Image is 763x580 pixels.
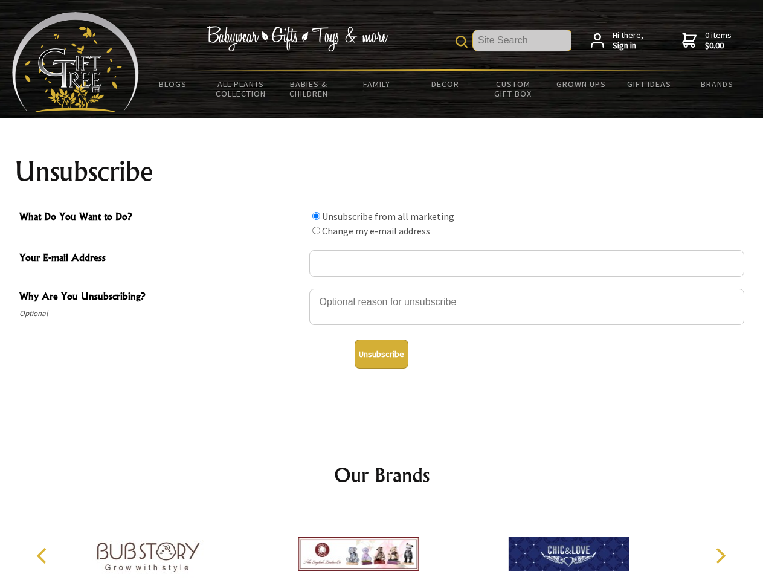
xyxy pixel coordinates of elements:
[705,30,732,51] span: 0 items
[19,289,303,306] span: Why Are You Unsubscribing?
[615,71,683,97] a: Gift Ideas
[683,71,752,97] a: Brands
[139,71,207,97] a: BLOGS
[312,227,320,234] input: What Do You Want to Do?
[19,209,303,227] span: What Do You Want to Do?
[591,30,643,51] a: Hi there,Sign in
[473,30,571,51] input: Site Search
[456,36,468,48] img: product search
[322,210,454,222] label: Unsubscribe from all marketing
[411,71,479,97] a: Decor
[343,71,411,97] a: Family
[30,543,57,569] button: Previous
[207,26,388,51] img: Babywear - Gifts - Toys & more
[19,306,303,321] span: Optional
[14,157,749,186] h1: Unsubscribe
[705,40,732,51] strong: $0.00
[322,225,430,237] label: Change my e-mail address
[547,71,615,97] a: Grown Ups
[613,40,643,51] strong: Sign in
[707,543,733,569] button: Next
[12,12,139,112] img: Babyware - Gifts - Toys and more...
[682,30,732,51] a: 0 items$0.00
[479,71,547,106] a: Custom Gift Box
[312,212,320,220] input: What Do You Want to Do?
[613,30,643,51] span: Hi there,
[207,71,275,106] a: All Plants Collection
[275,71,343,106] a: Babies & Children
[309,250,744,277] input: Your E-mail Address
[19,250,303,268] span: Your E-mail Address
[24,460,739,489] h2: Our Brands
[309,289,744,325] textarea: Why Are You Unsubscribing?
[355,340,408,369] button: Unsubscribe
